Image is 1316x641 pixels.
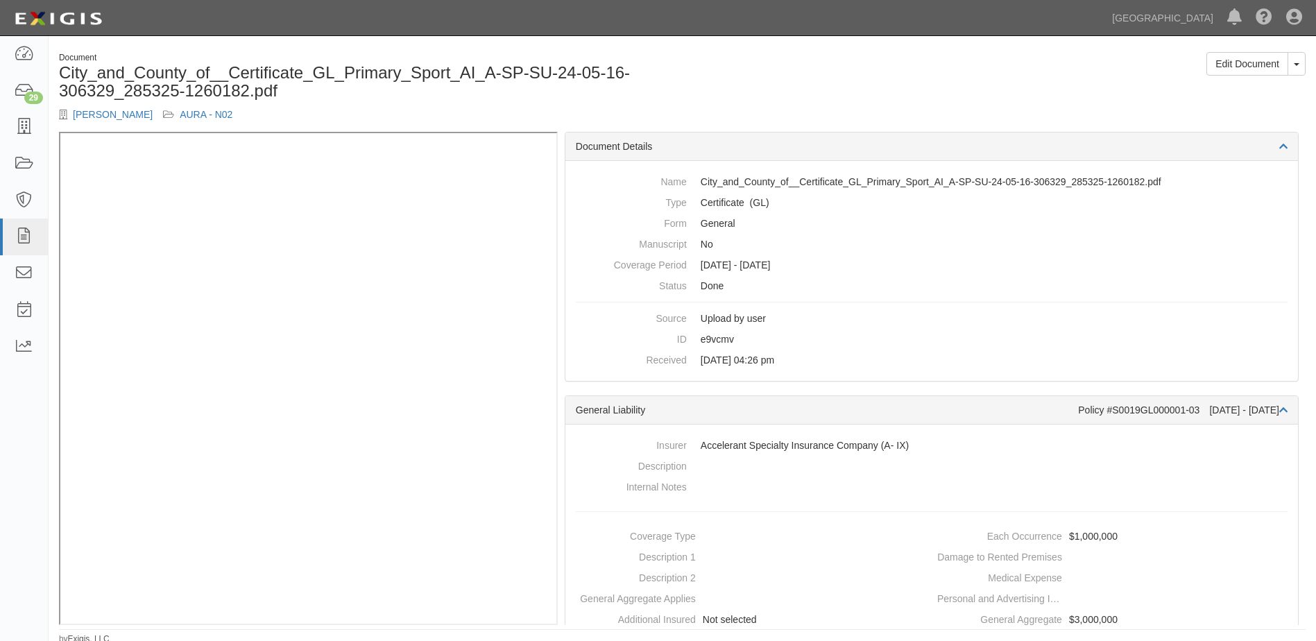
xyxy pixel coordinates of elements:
[576,213,1288,234] dd: General
[937,609,1062,626] dt: General Aggregate
[576,329,687,346] dt: ID
[576,192,687,210] dt: Type
[576,350,1288,370] dd: [DATE] 04:26 pm
[10,6,106,31] img: logo-5460c22ac91f19d4615b14bd174203de0afe785f0fc80cf4dbbc73dc1793850b.png
[1206,52,1288,76] a: Edit Document
[571,547,696,564] dt: Description 1
[576,234,687,251] dt: Manuscript
[576,255,687,272] dt: Coverage Period
[24,92,43,104] div: 29
[571,609,926,630] dd: Not selected
[937,526,1062,543] dt: Each Occurrence
[1256,10,1272,26] i: Help Center - Complianz
[59,52,672,64] div: Document
[59,64,672,101] h1: City_and_County_of__Certificate_GL_Primary_Sport_AI_A-SP-SU-24-05-16-306329_285325-1260182.pdf
[1105,4,1220,32] a: [GEOGRAPHIC_DATA]
[576,275,1288,296] dd: Done
[571,526,696,543] dt: Coverage Type
[937,588,1062,606] dt: Personal and Advertising Injury
[576,192,1288,213] dd: General Liability
[576,435,1288,456] dd: Accelerant Specialty Insurance Company (A- IX)
[576,350,687,367] dt: Received
[576,275,687,293] dt: Status
[576,456,687,473] dt: Description
[937,547,1062,564] dt: Damage to Rented Premises
[565,133,1298,161] div: Document Details
[576,171,1288,192] dd: City_and_County_of__Certificate_GL_Primary_Sport_AI_A-SP-SU-24-05-16-306329_285325-1260182.pdf
[576,477,687,494] dt: Internal Notes
[576,255,1288,275] dd: [DATE] - [DATE]
[576,213,687,230] dt: Form
[576,171,687,189] dt: Name
[937,526,1292,547] dd: $1,000,000
[1078,403,1288,417] div: Policy #S0019GL000001-03 [DATE] - [DATE]
[576,308,687,325] dt: Source
[180,109,232,120] a: AURA - N02
[571,588,696,606] dt: General Aggregate Applies
[576,435,687,452] dt: Insurer
[937,567,1062,585] dt: Medical Expense
[571,567,696,585] dt: Description 2
[576,308,1288,329] dd: Upload by user
[571,609,696,626] dt: Additional Insured
[576,234,1288,255] dd: No
[576,403,1078,417] div: General Liability
[73,109,153,120] a: [PERSON_NAME]
[937,609,1292,630] dd: $3,000,000
[576,329,1288,350] dd: e9vcmv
